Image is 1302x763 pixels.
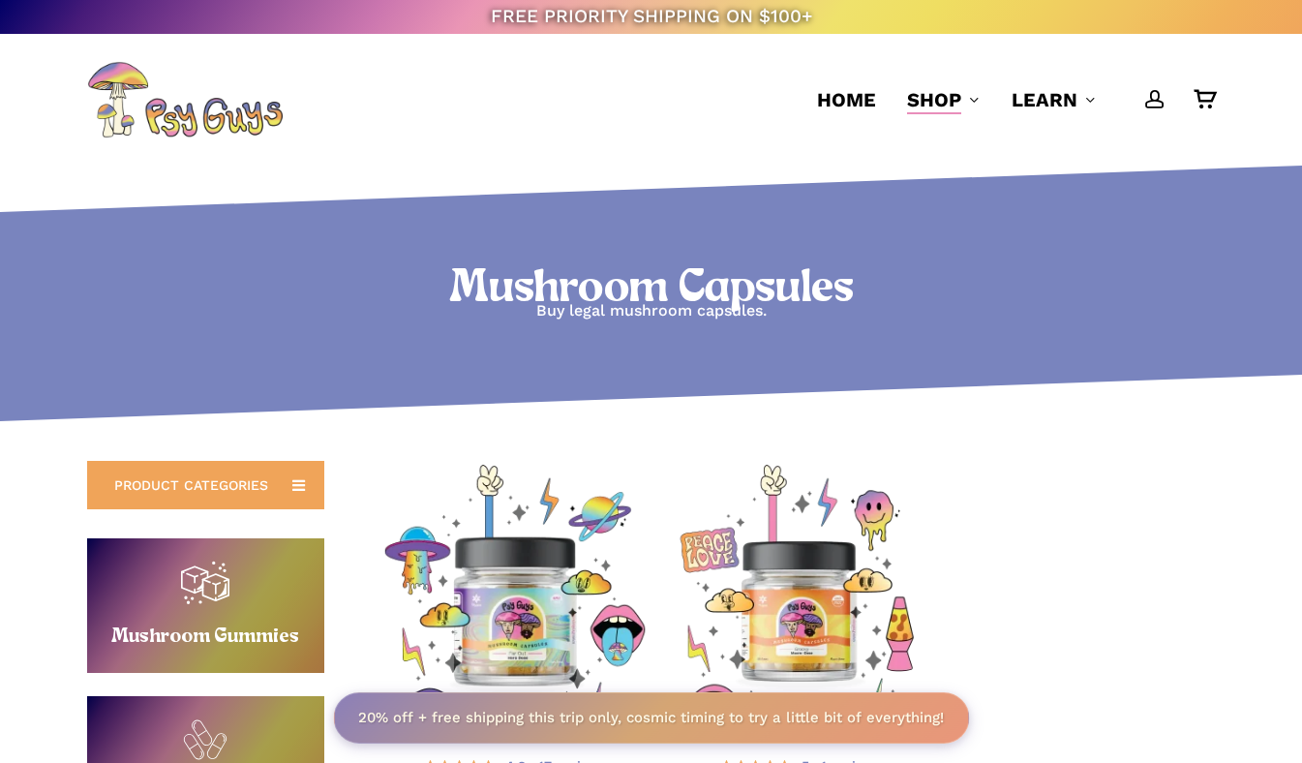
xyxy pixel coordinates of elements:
[1012,88,1077,111] span: Learn
[1012,86,1097,113] a: Learn
[907,88,961,111] span: Shop
[87,61,283,138] img: PsyGuys
[802,34,1215,166] nav: Main Menu
[114,475,268,495] span: PRODUCT CATEGORIES
[817,86,876,113] a: Home
[665,465,930,730] a: PsyCaps - Groovy
[665,465,930,730] img: Psychedelic mushroom capsules with colorful retro design.
[382,465,648,730] a: PsyCaps - Far Out
[817,88,876,111] span: Home
[358,709,944,726] strong: 20% off + free shipping this trip only, cosmic timing to try a little bit of everything!
[382,465,648,730] img: Psychedelic mushroom capsules with colorful illustrations.
[907,86,981,113] a: Shop
[87,461,324,509] a: PRODUCT CATEGORIES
